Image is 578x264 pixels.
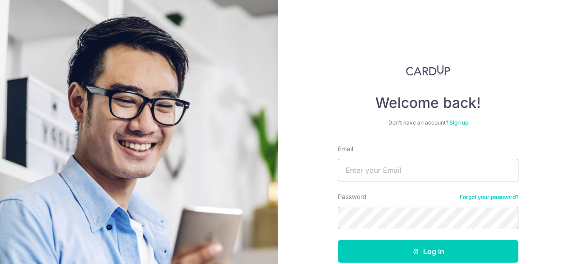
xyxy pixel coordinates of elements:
[338,144,353,153] label: Email
[338,94,518,112] h4: Welcome back!
[406,65,450,76] img: CardUp Logo
[460,194,518,201] a: Forgot your password?
[449,119,468,126] a: Sign up
[338,240,518,263] button: Log in
[338,159,518,181] input: Enter your Email
[338,119,518,126] div: Don’t have an account?
[338,192,367,201] label: Password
